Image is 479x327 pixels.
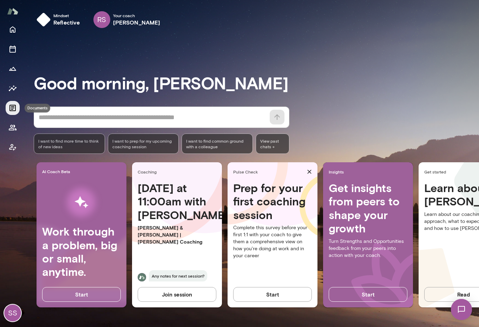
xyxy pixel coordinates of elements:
img: Renate [138,273,146,281]
img: mindset [37,13,51,27]
h6: reflective [53,18,80,27]
button: Home [6,22,20,36]
img: AI Workflows [50,180,113,225]
h6: [PERSON_NAME] [113,18,160,27]
button: Documents [6,101,20,115]
span: Coaching [138,169,219,175]
span: View past chats -> [256,134,289,154]
div: SS [4,305,21,321]
h4: Get insights from peers to shape your growth [329,181,407,235]
button: Start [42,287,121,302]
button: Coach app [6,140,20,154]
p: [PERSON_NAME] & [PERSON_NAME] | [PERSON_NAME] Coaching [138,224,216,245]
h4: Work through a problem, big or small, anytime. [42,225,121,279]
button: Mindsetreflective [34,8,86,31]
span: I want to find more time to think of new ideas [38,138,100,149]
span: Mindset [53,13,80,18]
button: Start [329,287,407,302]
p: Turn Strengths and Opportunities feedback from your peers into action with your coach. [329,238,407,259]
div: Documents [25,104,50,113]
span: AI Coach Beta [42,169,124,174]
div: RS [93,11,110,28]
button: Join session [138,287,216,302]
div: RSYour coach[PERSON_NAME] [88,8,165,31]
div: I want to find more time to think of new ideas [34,134,105,154]
h3: Good morning, [PERSON_NAME] [34,73,479,93]
button: Growth Plan [6,62,20,76]
button: Insights [6,81,20,95]
button: Sessions [6,42,20,56]
div: I want to prep for my upcoming coaching session [108,134,179,154]
button: Members [6,121,20,135]
span: I want to find common ground with a colleague [186,138,248,149]
p: Complete this survey before your first 1:1 with your coach to give them a comprehensive view on h... [233,224,312,259]
span: I want to prep for my upcoming coaching session [112,138,175,149]
span: Any notes for next session? [149,270,207,281]
h4: Prep for your first coaching session [233,181,312,222]
h4: [DATE] at 11:00am with [PERSON_NAME] [138,181,216,222]
span: Insights [329,169,410,175]
div: I want to find common ground with a colleague [182,134,253,154]
span: Pulse Check [233,169,304,175]
span: Your coach [113,13,160,18]
img: Mento [7,5,18,18]
button: Start [233,287,312,302]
